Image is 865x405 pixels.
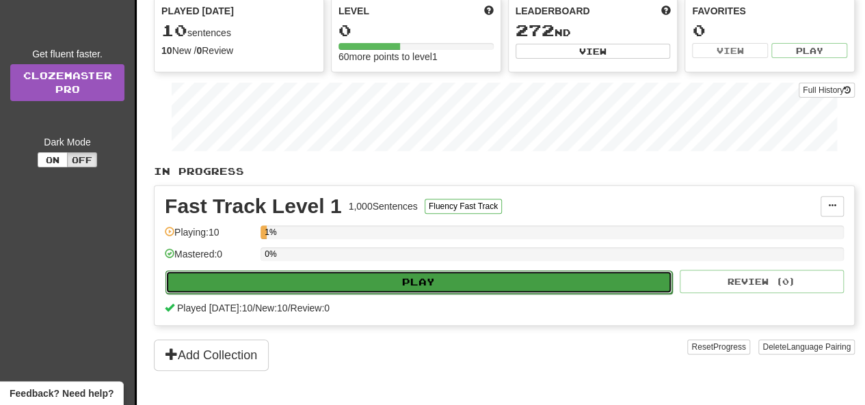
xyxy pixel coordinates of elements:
strong: 10 [161,45,172,56]
button: Review (0) [680,270,844,293]
span: / [288,303,291,313]
span: This week in points, UTC [661,4,670,18]
span: Leaderboard [516,4,590,18]
span: New: 10 [255,303,287,313]
p: In Progress [154,165,855,178]
button: ResetProgress [687,339,749,354]
span: 10 [161,20,187,40]
button: Play [165,270,672,294]
span: Played [DATE]: 10 [177,303,252,313]
button: Play [771,43,847,58]
div: Get fluent faster. [10,47,124,61]
span: Open feedback widget [10,387,114,400]
div: 60 more points to level 1 [338,50,494,64]
div: Playing: 10 [165,225,254,248]
div: Dark Mode [10,135,124,149]
span: Played [DATE] [161,4,234,18]
div: nd [516,22,671,40]
span: / [252,303,255,313]
div: 0 [338,22,494,39]
button: Off [67,152,97,167]
span: Score more points to level up [484,4,494,18]
span: 272 [516,20,555,40]
button: On [38,152,68,167]
div: 0 [692,22,847,39]
div: Mastered: 0 [165,247,254,270]
span: Level [338,4,369,18]
span: Progress [713,342,746,352]
button: View [516,44,671,59]
a: ClozemasterPro [10,64,124,101]
strong: 0 [196,45,202,56]
button: Fluency Fast Track [425,199,502,214]
button: View [692,43,768,58]
span: Language Pairing [786,342,851,352]
div: Favorites [692,4,847,18]
span: Review: 0 [290,303,330,313]
div: 1% [265,225,266,239]
div: New / Review [161,44,317,57]
button: Full History [799,83,855,98]
button: DeleteLanguage Pairing [758,339,855,354]
div: 1,000 Sentences [349,199,418,213]
button: Add Collection [154,339,269,371]
div: sentences [161,22,317,40]
div: Fast Track Level 1 [165,196,342,217]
